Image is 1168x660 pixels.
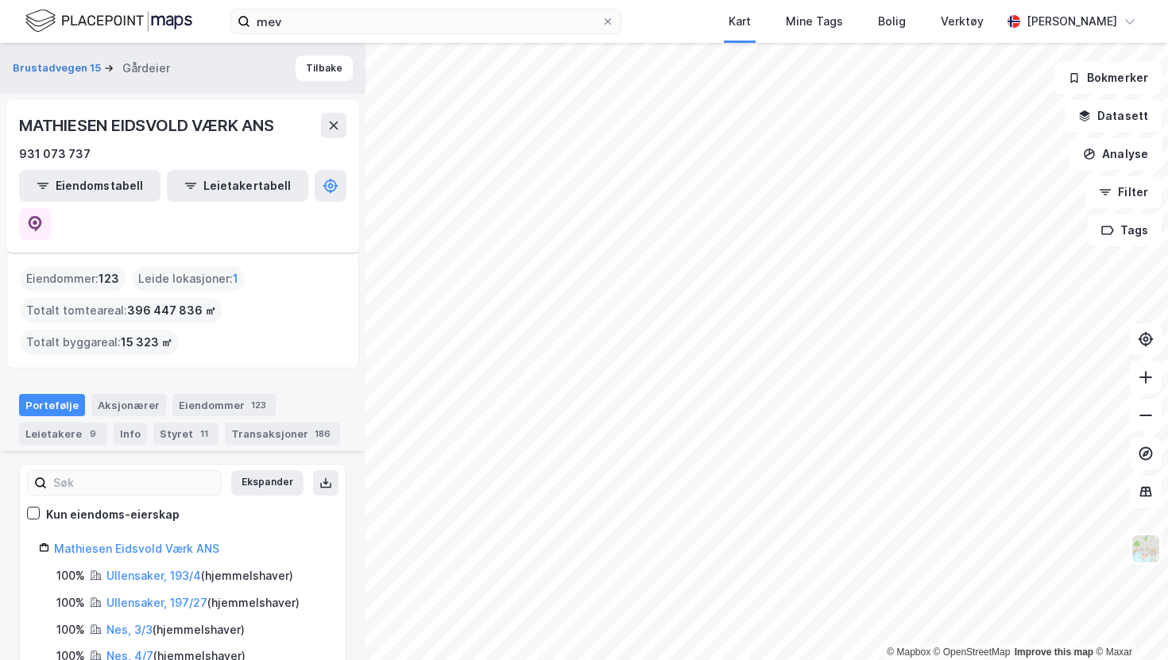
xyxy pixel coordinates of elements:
[106,566,293,585] div: ( hjemmelshaver )
[196,426,212,442] div: 11
[56,620,85,639] div: 100%
[248,397,269,413] div: 123
[127,301,216,320] span: 396 447 836 ㎡
[296,56,353,81] button: Tilbake
[941,12,984,31] div: Verktøy
[1015,646,1093,658] a: Improve this map
[106,593,300,612] div: ( hjemmelshaver )
[25,7,192,35] img: logo.f888ab2527a4732fd821a326f86c7f29.svg
[54,542,219,555] a: Mathiesen Eidsvold Værk ANS
[1085,176,1162,208] button: Filter
[56,566,85,585] div: 100%
[1027,12,1117,31] div: [PERSON_NAME]
[1089,584,1168,660] div: Kontrollprogram for chat
[231,470,304,496] button: Ekspander
[19,170,161,202] button: Eiendomstabell
[934,646,1011,658] a: OpenStreetMap
[172,394,276,416] div: Eiendommer
[233,269,238,288] span: 1
[85,426,101,442] div: 9
[729,12,751,31] div: Kart
[46,505,180,524] div: Kun eiendoms-eierskap
[19,394,85,416] div: Portefølje
[106,569,201,582] a: Ullensaker, 193/4
[225,423,340,445] div: Transaksjoner
[19,113,277,138] div: MATHIESEN EIDSVOLD VÆRK ANS
[47,471,221,495] input: Søk
[106,620,245,639] div: ( hjemmelshaver )
[311,426,334,442] div: 186
[887,646,930,658] a: Mapbox
[1089,584,1168,660] iframe: Chat Widget
[786,12,843,31] div: Mine Tags
[122,59,170,78] div: Gårdeier
[106,623,153,636] a: Nes, 3/3
[13,60,104,76] button: Brustadvegen 15
[878,12,906,31] div: Bolig
[167,170,308,202] button: Leietakertabell
[121,333,172,352] span: 15 323 ㎡
[1054,62,1162,94] button: Bokmerker
[1088,214,1162,246] button: Tags
[250,10,601,33] input: Søk på adresse, matrikkel, gårdeiere, leietakere eller personer
[20,298,222,323] div: Totalt tomteareal :
[132,266,245,291] div: Leide lokasjoner :
[1131,534,1161,564] img: Z
[19,423,107,445] div: Leietakere
[20,330,179,355] div: Totalt byggareal :
[106,596,207,609] a: Ullensaker, 197/27
[1065,100,1162,132] button: Datasett
[153,423,219,445] div: Styret
[114,423,147,445] div: Info
[91,394,166,416] div: Aksjonærer
[19,145,91,164] div: 931 073 737
[56,593,85,612] div: 100%
[99,269,119,288] span: 123
[20,266,126,291] div: Eiendommer :
[1069,138,1162,170] button: Analyse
